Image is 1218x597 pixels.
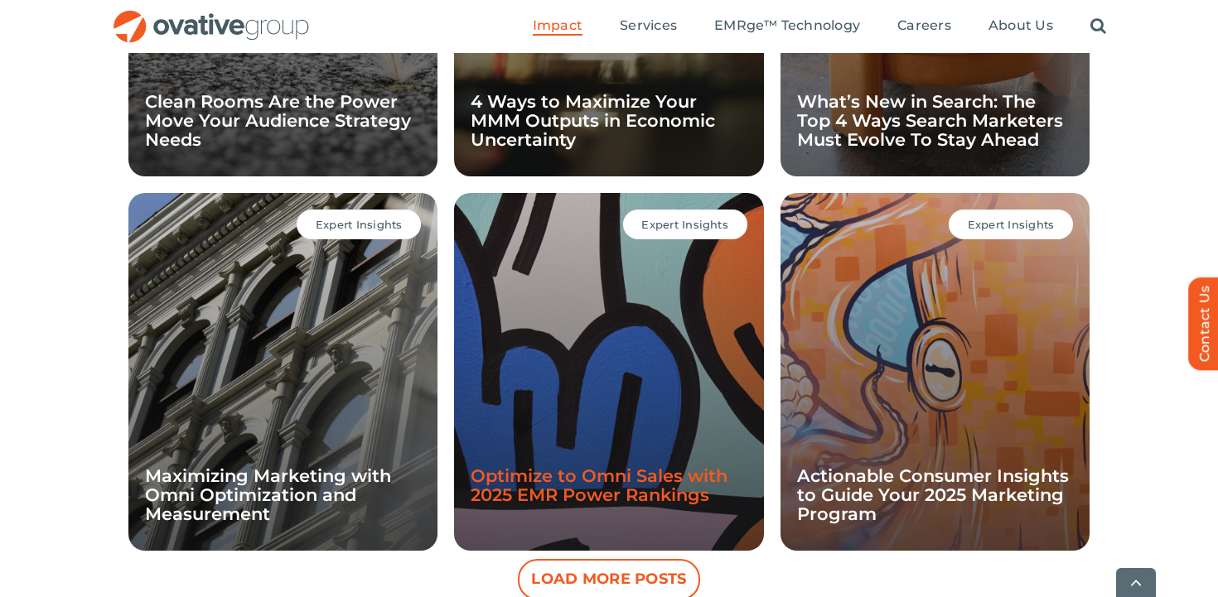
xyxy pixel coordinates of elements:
[533,17,582,34] span: Impact
[897,17,951,36] a: Careers
[714,17,860,36] a: EMRge™ Technology
[797,91,1063,150] a: What’s New in Search: The Top 4 Ways Search Marketers Must Evolve To Stay Ahead
[112,8,311,24] a: OG_Full_horizontal_RGB
[145,465,391,524] a: Maximizing Marketing with Omni Optimization and Measurement
[797,465,1069,524] a: Actionable Consumer Insights to Guide Your 2025 Marketing Program
[714,17,860,34] span: EMRge™ Technology
[988,17,1053,34] span: About Us
[620,17,677,34] span: Services
[1090,17,1106,36] a: Search
[471,91,715,150] a: 4 Ways to Maximize Your MMM Outputs in Economic Uncertainty
[471,465,727,505] a: Optimize to Omni Sales with 2025 EMR Power Rankings
[533,17,582,36] a: Impact
[988,17,1053,36] a: About Us
[145,91,411,150] a: Clean Rooms Are the Power Move Your Audience Strategy Needs
[897,17,951,34] span: Careers
[620,17,677,36] a: Services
